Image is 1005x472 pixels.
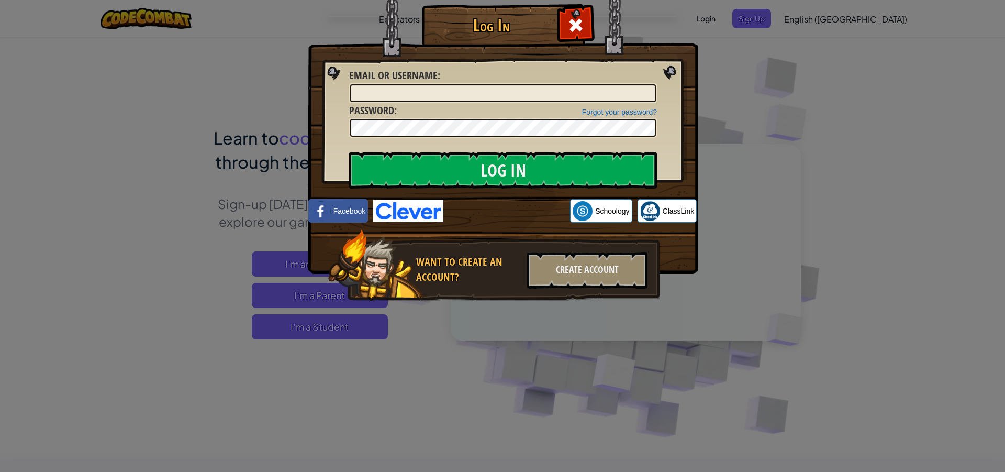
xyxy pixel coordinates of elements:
[595,206,629,216] span: Schoology
[663,206,695,216] span: ClassLink
[582,108,657,116] a: Forgot your password?
[527,252,647,289] div: Create Account
[640,201,660,221] img: classlink-logo-small.png
[349,68,440,83] label: :
[349,103,397,118] label: :
[349,152,657,189] input: Log In
[573,201,593,221] img: schoology.png
[425,16,558,35] h1: Log In
[311,201,331,221] img: facebook_small.png
[443,200,570,223] iframe: ปุ่มลงชื่อเข้าใช้ด้วย Google
[333,206,365,216] span: Facebook
[373,200,443,222] img: clever-logo-blue.png
[349,68,438,82] span: Email or Username
[416,255,521,284] div: Want to create an account?
[349,103,394,117] span: Password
